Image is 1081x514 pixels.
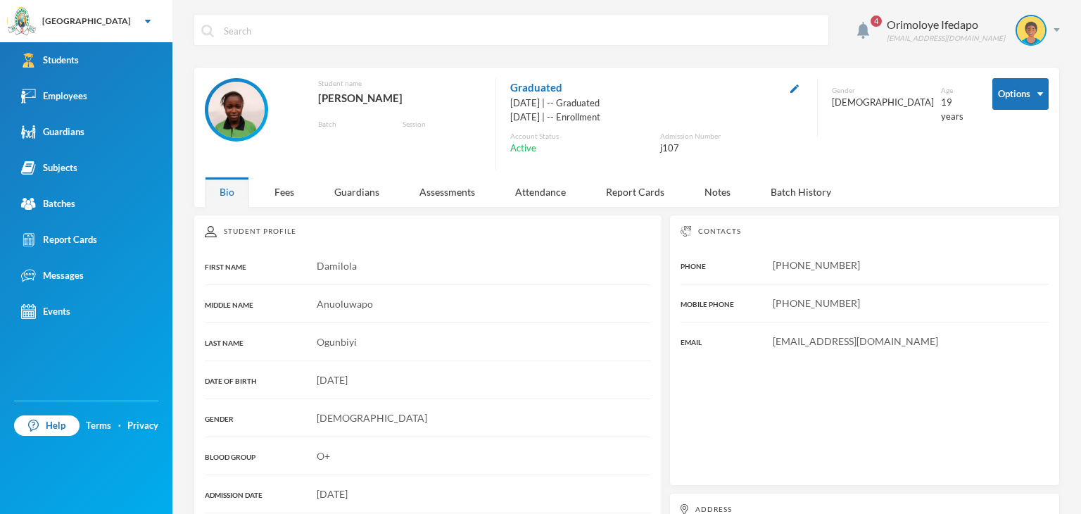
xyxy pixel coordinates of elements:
span: [DATE] [317,488,348,500]
img: STUDENT [1017,16,1045,44]
div: Messages [21,268,84,283]
span: Damilola [317,260,357,272]
div: Batch History [756,177,846,207]
button: Edit [786,80,803,96]
div: Session [403,119,481,130]
span: [DEMOGRAPHIC_DATA] [317,412,427,424]
div: Fees [260,177,309,207]
div: [DATE] | -- Graduated [510,96,803,111]
span: [DATE] [317,374,348,386]
div: [GEOGRAPHIC_DATA] [42,15,131,27]
div: Age [941,85,971,96]
span: [PHONE_NUMBER] [773,297,860,309]
input: Search [222,15,821,46]
div: j107 [660,142,803,156]
button: Options [992,78,1049,110]
div: Subjects [21,161,77,175]
div: · [118,419,121,433]
div: Admission Number [660,131,803,142]
div: Student name [318,78,481,89]
span: [PHONE_NUMBER] [773,259,860,271]
div: Batch [318,119,392,130]
div: Guardians [21,125,84,139]
div: Account Status [510,131,653,142]
div: Employees [21,89,87,104]
span: Anuoluwapo [317,298,373,310]
div: Gender [832,85,934,96]
div: [EMAIL_ADDRESS][DOMAIN_NAME] [887,33,1005,44]
div: [PERSON_NAME] [318,89,481,107]
div: [DEMOGRAPHIC_DATA] [832,96,934,110]
div: Contacts [681,226,1049,237]
div: Students [21,53,79,68]
div: Report Cards [591,177,679,207]
span: Ogunbiyi [317,336,357,348]
div: Events [21,304,70,319]
div: Notes [690,177,745,207]
img: search [201,25,214,37]
div: Report Cards [21,232,97,247]
span: O+ [317,450,330,462]
div: Batches [21,196,75,211]
span: [EMAIL_ADDRESS][DOMAIN_NAME] [773,335,938,347]
img: STUDENT [208,82,265,138]
a: Terms [86,419,111,433]
a: Privacy [127,419,158,433]
div: 19 years [941,96,971,123]
a: Help [14,415,80,437]
div: Guardians [320,177,394,207]
span: Active [510,142,536,156]
span: Graduated [510,78,562,96]
div: [DATE] | -- Enrollment [510,111,803,125]
div: Attendance [500,177,581,207]
div: Bio [205,177,249,207]
div: Orimoloye Ifedapo [887,16,1005,33]
span: 4 [871,15,882,27]
div: Student Profile [205,226,651,237]
div: Assessments [405,177,490,207]
img: logo [8,8,36,36]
